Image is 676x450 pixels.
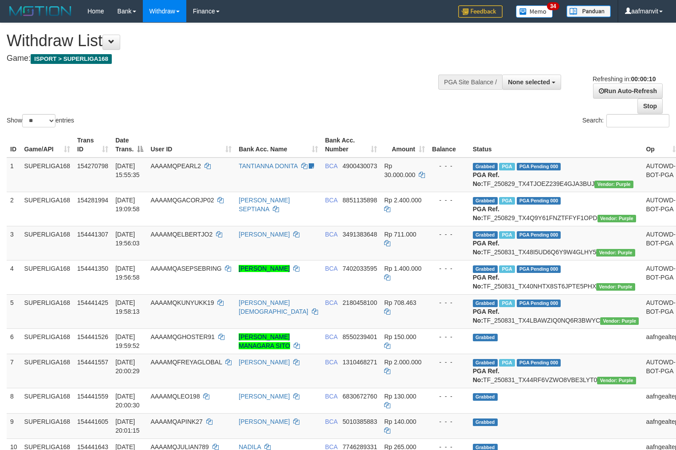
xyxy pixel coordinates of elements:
[115,393,140,409] span: [DATE] 20:00:30
[384,231,416,238] span: Rp 711.000
[469,260,643,294] td: TF_250831_TX40NHTX8ST6JPTE5PHX
[150,162,201,170] span: AAAAMQPEARL2
[150,265,221,272] span: AAAAMQASEPSEBRING
[384,393,416,400] span: Rp 130.000
[432,196,466,205] div: - - -
[150,231,212,238] span: AAAAMQELBERTJO2
[342,162,377,170] span: Copy 4900430073 to clipboard
[473,231,498,239] span: Grabbed
[239,359,290,366] a: [PERSON_NAME]
[473,367,499,383] b: PGA Ref. No:
[473,205,499,221] b: PGA Ref. No:
[150,197,214,204] span: AAAAMQGACORJP02
[342,299,377,306] span: Copy 2180458100 to clipboard
[384,359,421,366] span: Rp 2.000.000
[21,192,74,226] td: SUPERLIGA168
[473,300,498,307] span: Grabbed
[473,240,499,256] b: PGA Ref. No:
[77,418,108,425] span: 154441605
[384,197,421,204] span: Rp 2.400.000
[432,298,466,307] div: - - -
[21,328,74,354] td: SUPERLIGA168
[115,333,140,349] span: [DATE] 19:59:52
[432,332,466,341] div: - - -
[150,299,214,306] span: AAAAMQKUNYUKK19
[384,333,416,340] span: Rp 150.000
[239,299,308,315] a: [PERSON_NAME][DEMOGRAPHIC_DATA]
[7,260,21,294] td: 4
[112,132,147,158] th: Date Trans.: activate to sort column descending
[115,359,140,375] span: [DATE] 20:00:29
[342,231,377,238] span: Copy 3491383648 to clipboard
[7,294,21,328] td: 5
[325,359,338,366] span: BCA
[473,197,498,205] span: Grabbed
[77,265,108,272] span: 154441350
[7,54,442,63] h4: Game:
[473,171,499,187] b: PGA Ref. No:
[150,333,215,340] span: AAAAMQGHOSTER91
[21,158,74,192] td: SUPERLIGA168
[150,393,200,400] span: AAAAMQLEO198
[7,413,21,438] td: 9
[499,197,515,205] span: Marked by aafnonsreyleab
[469,294,643,328] td: TF_250831_TX4LBAWZIQ0NQ6R3BWYC
[150,359,222,366] span: AAAAMQFREYAGLOBAL
[115,265,140,281] span: [DATE] 19:56:58
[432,264,466,273] div: - - -
[21,294,74,328] td: SUPERLIGA168
[473,265,498,273] span: Grabbed
[473,393,498,401] span: Grabbed
[21,132,74,158] th: Game/API: activate to sort column ascending
[438,75,502,90] div: PGA Site Balance /
[239,265,290,272] a: [PERSON_NAME]
[381,132,428,158] th: Amount: activate to sort column ascending
[384,265,421,272] span: Rp 1.400.000
[77,197,108,204] span: 154281994
[325,197,338,204] span: BCA
[458,5,503,18] img: Feedback.jpg
[582,114,669,127] label: Search:
[7,354,21,388] td: 7
[31,54,112,64] span: ISPORT > SUPERLIGA168
[473,359,498,367] span: Grabbed
[593,75,656,83] span: Refreshing in:
[322,132,381,158] th: Bank Acc. Number: activate to sort column ascending
[502,75,561,90] button: None selected
[325,393,338,400] span: BCA
[469,354,643,388] td: TF_250831_TX44RF6VZWO8VBE3LYT0
[325,231,338,238] span: BCA
[239,333,290,349] a: [PERSON_NAME] MANAGARA SITO
[150,418,203,425] span: AAAAMQAPINK27
[499,265,515,273] span: Marked by aafsoycanthlai
[473,418,498,426] span: Grabbed
[384,299,416,306] span: Rp 708.463
[21,354,74,388] td: SUPERLIGA168
[21,260,74,294] td: SUPERLIGA168
[566,5,611,17] img: panduan.png
[473,334,498,341] span: Grabbed
[342,197,377,204] span: Copy 8851135898 to clipboard
[469,132,643,158] th: Status
[517,163,561,170] span: PGA Pending
[631,75,656,83] strong: 00:00:10
[7,192,21,226] td: 2
[115,162,140,178] span: [DATE] 15:55:35
[77,231,108,238] span: 154441307
[432,358,466,367] div: - - -
[77,393,108,400] span: 154441559
[21,226,74,260] td: SUPERLIGA168
[325,162,338,170] span: BCA
[115,231,140,247] span: [DATE] 19:56:03
[77,299,108,306] span: 154441425
[7,114,74,127] label: Show entries
[597,377,636,384] span: Vendor URL: https://trx4.1velocity.biz
[517,265,561,273] span: PGA Pending
[115,299,140,315] span: [DATE] 19:58:13
[600,317,639,325] span: Vendor URL: https://trx4.1velocity.biz
[596,283,635,291] span: Vendor URL: https://trx4.1velocity.biz
[325,299,338,306] span: BCA
[432,230,466,239] div: - - -
[469,192,643,226] td: TF_250829_TX4Q9Y61FNZTFFYF1OPD
[342,265,377,272] span: Copy 7402033595 to clipboard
